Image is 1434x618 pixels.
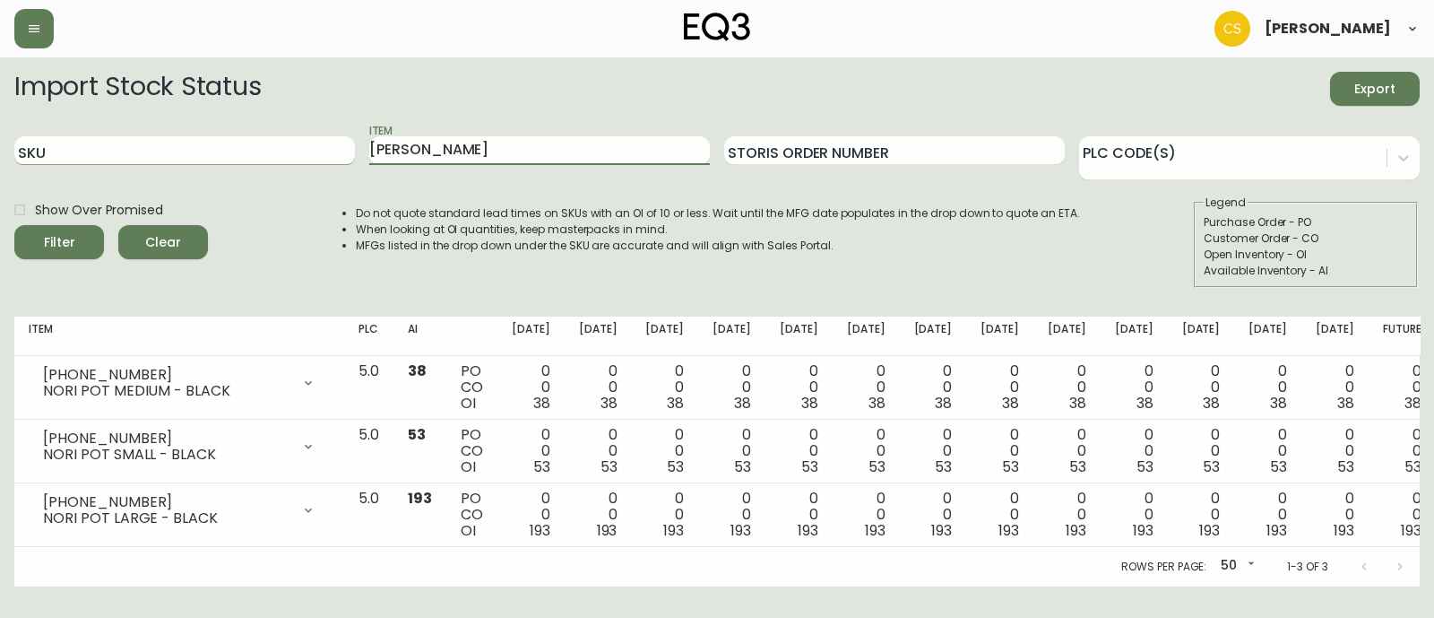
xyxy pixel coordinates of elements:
[1182,491,1221,539] div: 0 0
[1404,393,1421,413] span: 38
[833,317,900,356] th: [DATE]
[765,317,833,356] th: [DATE]
[645,363,684,412] div: 0 0
[530,520,550,541] span: 193
[1203,457,1220,477] span: 53
[847,363,885,412] div: 0 0
[980,427,1019,475] div: 0 0
[600,457,618,477] span: 53
[461,491,483,539] div: PO CO
[533,457,550,477] span: 53
[1033,317,1101,356] th: [DATE]
[998,520,1019,541] span: 193
[1168,317,1235,356] th: [DATE]
[1204,231,1408,247] div: Customer Order - CO
[698,317,765,356] th: [DATE]
[663,520,684,541] span: 193
[1330,72,1420,106] button: Export
[667,393,684,413] span: 38
[1203,393,1220,413] span: 38
[533,393,550,413] span: 38
[14,225,104,259] button: Filter
[914,427,953,475] div: 0 0
[684,13,750,41] img: logo
[14,72,261,106] h2: Import Stock Status
[512,427,550,475] div: 0 0
[801,457,818,477] span: 53
[1337,457,1354,477] span: 53
[1316,491,1354,539] div: 0 0
[133,231,194,254] span: Clear
[1404,457,1421,477] span: 53
[1214,552,1258,581] div: 50
[847,427,885,475] div: 0 0
[980,491,1019,539] div: 0 0
[713,491,751,539] div: 0 0
[780,427,818,475] div: 0 0
[1248,363,1287,412] div: 0 0
[512,491,550,539] div: 0 0
[645,491,684,539] div: 0 0
[1101,317,1168,356] th: [DATE]
[579,491,618,539] div: 0 0
[865,520,885,541] span: 193
[1270,457,1287,477] span: 53
[29,491,330,530] div: [PHONE_NUMBER]NORI POT LARGE - BLACK
[512,363,550,412] div: 0 0
[980,363,1019,412] div: 0 0
[914,491,953,539] div: 0 0
[29,427,330,466] div: [PHONE_NUMBER]NORI POT SMALL - BLACK
[1383,363,1421,412] div: 0 0
[43,447,290,463] div: NORI POT SMALL - BLACK
[344,317,393,356] th: PLC
[1204,247,1408,263] div: Open Inventory - OI
[600,393,618,413] span: 38
[461,520,476,541] span: OI
[393,317,446,356] th: AI
[597,520,618,541] span: 193
[356,222,1080,238] li: When looking at OI quantities, keep masterpacks in mind.
[631,317,698,356] th: [DATE]
[356,238,1080,254] li: MFGs listed in the drop down under the SKU are accurate and will align with Sales Portal.
[1115,427,1153,475] div: 0 0
[1344,78,1405,100] span: Export
[461,363,483,412] div: PO CO
[35,201,163,220] span: Show Over Promised
[344,483,393,547] td: 5.0
[900,317,967,356] th: [DATE]
[931,520,952,541] span: 193
[1136,457,1153,477] span: 53
[356,205,1080,222] li: Do not quote standard lead times on SKUs with an OI of 10 or less. Wait until the MFG date popula...
[734,393,751,413] span: 38
[43,494,290,510] div: [PHONE_NUMBER]
[408,488,432,509] span: 193
[1048,363,1086,412] div: 0 0
[1048,491,1086,539] div: 0 0
[966,317,1033,356] th: [DATE]
[408,361,427,381] span: 38
[14,317,344,356] th: Item
[43,510,290,527] div: NORI POT LARGE - BLACK
[43,431,290,447] div: [PHONE_NUMBER]
[497,317,565,356] th: [DATE]
[798,520,818,541] span: 193
[344,420,393,483] td: 5.0
[1182,427,1221,475] div: 0 0
[1069,393,1086,413] span: 38
[118,225,208,259] button: Clear
[1115,363,1153,412] div: 0 0
[579,427,618,475] div: 0 0
[1266,520,1287,541] span: 193
[1002,393,1019,413] span: 38
[1234,317,1301,356] th: [DATE]
[780,363,818,412] div: 0 0
[43,367,290,383] div: [PHONE_NUMBER]
[408,424,426,445] span: 53
[1316,363,1354,412] div: 0 0
[1199,520,1220,541] span: 193
[734,457,751,477] span: 53
[1048,427,1086,475] div: 0 0
[1069,457,1086,477] span: 53
[847,491,885,539] div: 0 0
[29,363,330,403] div: [PHONE_NUMBER]NORI POT MEDIUM - BLACK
